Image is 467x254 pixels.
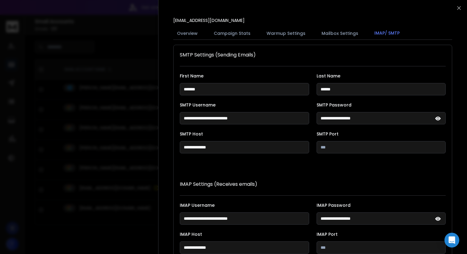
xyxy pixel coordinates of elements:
[180,51,446,59] h1: SMTP Settings (Sending Emails)
[444,233,459,248] div: Open Intercom Messenger
[180,132,309,136] label: SMTP Host
[317,232,446,236] label: IMAP Port
[180,103,309,107] label: SMTP Username
[180,74,309,78] label: First Name
[317,132,446,136] label: SMTP Port
[317,74,446,78] label: Last Name
[317,103,446,107] label: SMTP Password
[210,27,254,40] button: Campaign Stats
[173,17,245,23] p: [EMAIL_ADDRESS][DOMAIN_NAME]
[180,181,446,188] p: IMAP Settings (Receives emails)
[263,27,309,40] button: Warmup Settings
[317,203,446,207] label: IMAP Password
[371,26,403,40] button: IMAP/ SMTP
[180,232,309,236] label: IMAP Host
[318,27,362,40] button: Mailbox Settings
[180,203,309,207] label: IMAP Username
[173,27,201,40] button: Overview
